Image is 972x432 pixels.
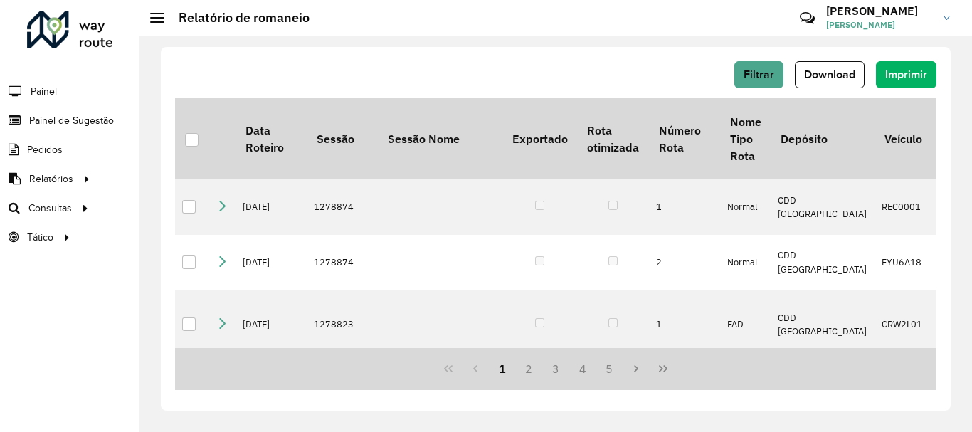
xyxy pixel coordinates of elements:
button: 3 [542,355,569,382]
td: CDD [GEOGRAPHIC_DATA] [771,290,875,359]
button: Imprimir [876,61,936,88]
th: Rota otimizada [577,98,648,179]
span: Imprimir [885,68,927,80]
h2: Relatório de romaneio [164,10,310,26]
button: 5 [596,355,623,382]
span: Consultas [28,201,72,216]
td: Normal [720,235,771,290]
td: CDD [GEOGRAPHIC_DATA] [771,179,875,235]
td: 1278823 [307,290,378,359]
td: FYU6A18 [875,235,931,290]
th: Sessão Nome [378,98,502,179]
td: FAD [720,290,771,359]
button: 2 [515,355,542,382]
td: CRW2L01 [875,290,931,359]
h3: [PERSON_NAME] [826,4,933,18]
td: 1 [649,179,720,235]
td: [DATE] [236,290,307,359]
td: CDD [GEOGRAPHIC_DATA] [771,235,875,290]
td: [DATE] [236,235,307,290]
button: 4 [569,355,596,382]
th: Veículo [875,98,931,179]
span: Painel [31,84,57,99]
a: Contato Rápido [792,3,823,33]
td: Normal [720,179,771,235]
th: Número Rota [649,98,720,179]
button: Download [795,61,865,88]
td: 1278874 [307,179,378,235]
span: Tático [27,230,53,245]
span: Filtrar [744,68,774,80]
th: Nome Tipo Rota [720,98,771,179]
td: 1 [649,290,720,359]
span: Pedidos [27,142,63,157]
button: 1 [489,355,516,382]
th: Depósito [771,98,875,179]
button: Last Page [650,355,677,382]
span: Painel de Sugestão [29,113,114,128]
button: Filtrar [734,61,783,88]
td: 1278874 [307,235,378,290]
span: [PERSON_NAME] [826,19,933,31]
th: Sessão [307,98,378,179]
th: Data Roteiro [236,98,307,179]
button: Next Page [623,355,650,382]
th: Exportado [502,98,577,179]
td: REC0001 [875,179,931,235]
span: Relatórios [29,172,73,186]
td: 2 [649,235,720,290]
td: [DATE] [236,179,307,235]
span: Download [804,68,855,80]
